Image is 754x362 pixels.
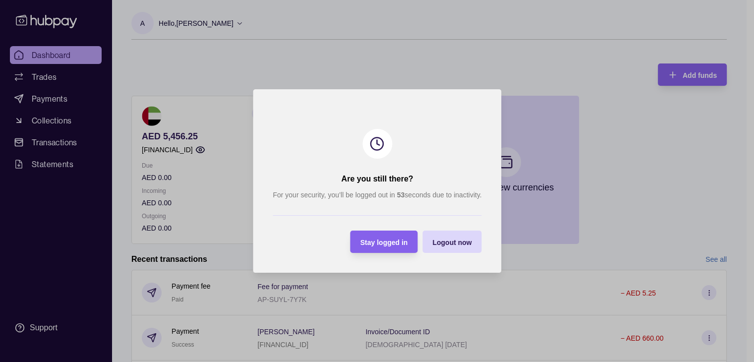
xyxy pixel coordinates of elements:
h2: Are you still there? [341,174,413,184]
button: Stay logged in [350,231,417,253]
span: Stay logged in [360,239,407,246]
strong: 53 [397,191,405,199]
button: Logout now [422,231,481,253]
span: Logout now [432,239,471,246]
p: For your security, you’ll be logged out in seconds due to inactivity. [273,189,481,200]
